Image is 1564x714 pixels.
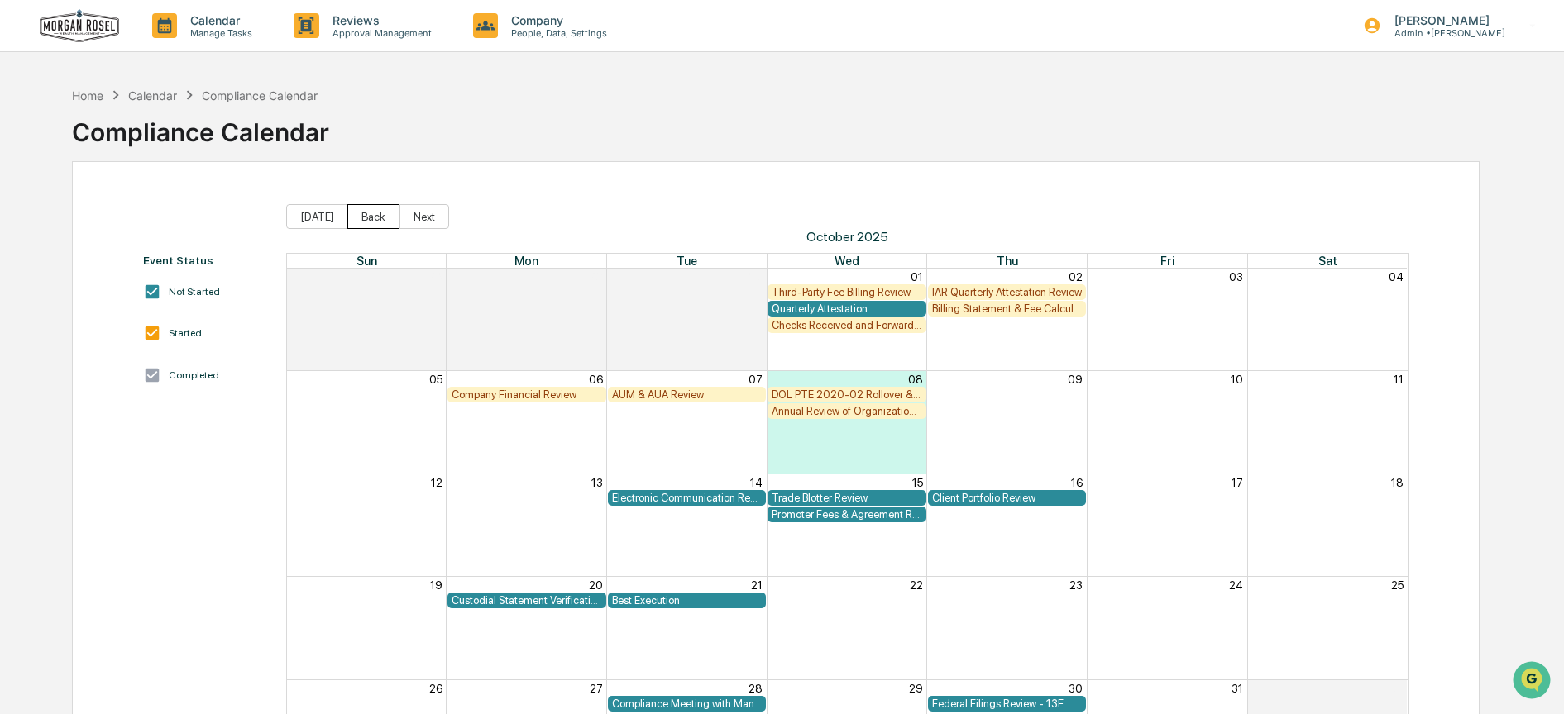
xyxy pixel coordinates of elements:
div: Quarterly Attestation [772,302,922,315]
button: 15 [912,476,923,489]
button: 06 [589,373,603,386]
span: Wed [835,254,859,268]
p: Calendar [177,13,261,27]
div: IAR Quarterly Attestation Review [932,286,1083,298]
div: Compliance Calendar [202,88,318,102]
button: 10 [1231,373,1243,386]
div: Checks Received and Forwarded Log [772,319,922,331]
div: Home [72,88,103,102]
button: [DATE] [286,204,348,229]
div: Electronic Communication Review [612,492,763,504]
button: 29 [909,682,923,695]
div: AUM & AUA Review [612,388,763,401]
iframe: Open customer support [1511,659,1556,704]
button: 23 [1069,578,1083,592]
button: 25 [1391,578,1404,592]
button: 28 [749,682,763,695]
div: Promoter Fees & Agreement Review [772,508,922,521]
a: 🗄️Attestations [113,202,212,231]
span: Pylon [165,280,200,293]
span: Data Lookup [33,240,104,256]
span: Mon [514,254,538,268]
button: 02 [1069,270,1083,283]
span: Sat [1318,254,1337,268]
div: Billing Statement & Fee Calculations Report Review [932,302,1083,315]
p: Manage Tasks [177,27,261,39]
button: 29 [589,270,603,283]
p: People, Data, Settings [498,27,615,39]
button: 22 [910,578,923,592]
button: 26 [429,682,442,695]
p: Admin • [PERSON_NAME] [1381,27,1505,39]
div: 🗄️ [120,210,133,223]
p: Approval Management [319,27,440,39]
div: We're available if you need us! [56,143,209,156]
div: Compliance Meeting with Management [612,697,763,710]
button: 08 [908,373,923,386]
button: 20 [589,578,603,592]
div: Event Status [143,254,270,267]
div: Client Portfolio Review [932,492,1083,504]
button: 24 [1229,578,1243,592]
div: Calendar [128,88,177,102]
button: Next [399,204,449,229]
p: How can we help? [17,35,301,61]
p: Reviews [319,13,440,27]
span: Attestations [136,208,205,225]
div: Annual Review of Organizational Documents [772,405,922,417]
span: Thu [997,254,1018,268]
button: 31 [1232,682,1243,695]
button: 11 [1394,373,1404,386]
div: Third-Party Fee Billing Review [772,286,922,298]
div: Start new chat [56,126,271,143]
button: 28 [428,270,442,283]
button: Back [347,204,399,229]
button: 16 [1071,476,1083,489]
button: 13 [591,476,603,489]
button: 17 [1232,476,1243,489]
div: Federal Filings Review - 13F [932,697,1083,710]
p: Company [498,13,615,27]
div: DOL PTE 2020-02 Rollover & IRA to IRA Account Review [772,388,922,401]
a: 🖐️Preclearance [10,202,113,231]
div: Company Financial Review [452,388,602,401]
button: 05 [429,373,442,386]
div: Custodial Statement Verification [452,594,602,607]
button: 04 [1389,270,1404,283]
div: Not Started [169,286,220,297]
div: Started [169,327,202,339]
img: 1746055101610-c473b297-6a78-478c-a979-82029cc54cd1 [17,126,46,156]
button: 01 [911,270,923,283]
p: [PERSON_NAME] [1381,13,1505,27]
span: Preclearance [33,208,107,225]
button: 07 [749,373,763,386]
button: 30 [749,270,763,283]
button: 14 [750,476,763,489]
div: 🔎 [17,241,30,255]
a: Powered byPylon [117,279,200,293]
div: Trade Blotter Review [772,492,922,504]
button: 01 [1391,682,1404,695]
span: Tue [677,254,697,268]
img: logo [40,9,119,43]
div: Best Execution [612,594,763,607]
button: Start new chat [281,131,301,151]
button: 21 [751,578,763,592]
button: 19 [430,578,442,592]
button: 03 [1229,270,1243,283]
div: Compliance Calendar [72,104,329,147]
button: 18 [1391,476,1404,489]
a: 🔎Data Lookup [10,233,111,263]
span: October 2025 [286,229,1409,245]
div: Completed [169,369,219,381]
span: Sun [356,254,377,268]
button: 09 [1068,373,1083,386]
div: 🖐️ [17,210,30,223]
span: Fri [1160,254,1174,268]
button: 30 [1069,682,1083,695]
button: 27 [590,682,603,695]
button: 12 [431,476,442,489]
